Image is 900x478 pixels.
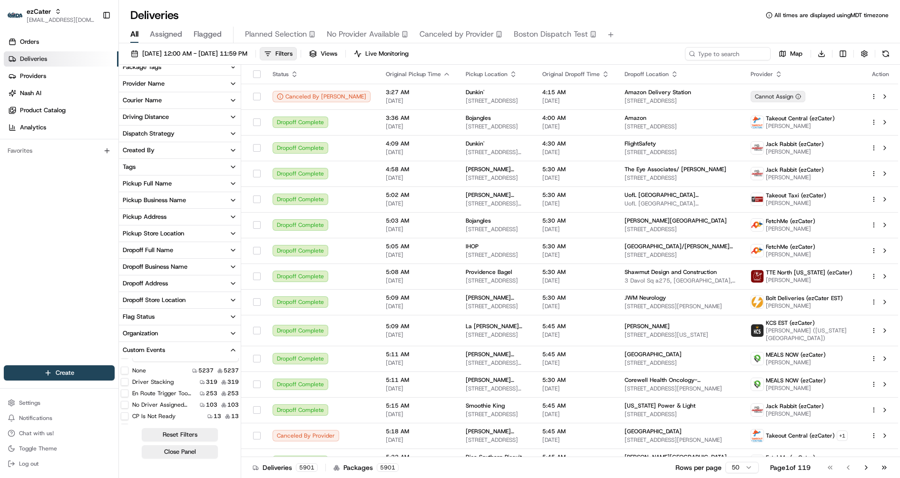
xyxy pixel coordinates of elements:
[20,38,39,46] span: Orders
[466,123,527,130] span: [STREET_ADDRESS]
[751,91,805,102] button: Cannot Assign
[4,120,118,135] a: Analytics
[386,97,450,105] span: [DATE]
[4,396,115,410] button: Settings
[625,277,735,284] span: 3 Davol Sq a275, [GEOGRAPHIC_DATA], [GEOGRAPHIC_DATA]
[466,351,527,358] span: [PERSON_NAME] Doughnuts
[206,378,217,386] span: 319
[386,191,450,199] span: 5:02 AM
[19,414,52,422] span: Notifications
[123,96,162,105] div: Courier Name
[142,49,247,58] span: [DATE] 12:00 AM - [DATE] 11:59 PM
[751,378,763,390] img: melas_now_logo.png
[774,11,889,19] span: All times are displayed using MDT timezone
[386,410,450,418] span: [DATE]
[625,331,735,339] span: [STREET_ADDRESS][US_STATE]
[4,365,115,380] button: Create
[625,114,646,122] span: Amazon
[119,192,241,208] button: Pickup Business Name
[123,279,168,288] div: Dropoff Address
[766,432,835,439] span: Takeout Central (ezCater)
[386,359,450,367] span: [DATE]
[466,70,508,78] span: Pickup Location
[774,47,807,60] button: Map
[766,166,824,174] span: Jack Rabbit (ezCater)
[466,243,479,250] span: IHOP
[123,263,187,271] div: Dropoff Business Name
[119,209,241,225] button: Pickup Address
[386,436,450,444] span: [DATE]
[84,173,104,180] span: [DATE]
[194,29,222,40] span: Flagged
[4,86,118,101] a: Nash AI
[350,47,413,60] button: Live Monitoring
[147,121,173,133] button: See all
[625,359,735,367] span: [STREET_ADDRESS]
[132,367,146,374] label: None
[119,225,241,242] button: Pickup Store Location
[119,342,241,358] button: Custom Events
[766,225,815,233] span: [PERSON_NAME]
[119,142,241,158] button: Created By
[542,351,609,358] span: 5:45 AM
[19,429,54,437] span: Chat with us!
[227,401,239,409] span: 103
[790,49,802,58] span: Map
[132,424,169,431] label: CP Not Ready
[766,251,815,258] span: [PERSON_NAME]
[132,412,176,420] label: CP is not ready
[386,217,450,224] span: 5:03 AM
[625,243,735,250] span: [GEOGRAPHIC_DATA]/[PERSON_NAME][GEOGRAPHIC_DATA]
[227,390,239,397] span: 253
[751,270,763,283] img: tte_north_alabama.png
[119,325,241,341] button: Organization
[542,97,609,105] span: [DATE]
[766,140,824,148] span: Jack Rabbit (ezCater)
[542,88,609,96] span: 4:15 AM
[625,217,727,224] span: [PERSON_NAME][GEOGRAPHIC_DATA]
[119,109,241,125] button: Driving Distance
[879,47,892,60] button: Refresh
[19,173,27,181] img: 1736555255976-a54dd68f-1ca7-489b-9aae-adbdc363a1c4
[466,294,527,302] span: [PERSON_NAME] Restaurant
[29,173,77,180] span: [PERSON_NAME]
[386,114,450,122] span: 3:36 AM
[625,88,691,96] span: Amazon Delivery Station
[119,275,241,292] button: Dropoff Address
[132,378,174,386] label: Driver Stacking
[27,16,95,24] button: [EMAIL_ADDRESS][DOMAIN_NAME]
[123,329,158,338] div: Organization
[542,385,609,392] span: [DATE]
[466,277,527,284] span: [STREET_ADDRESS]
[466,114,491,122] span: Bojangles
[273,91,371,102] button: Canceled By [PERSON_NAME]
[27,7,51,16] button: ezCater
[625,97,735,105] span: [STREET_ADDRESS]
[4,34,118,49] a: Orders
[142,428,218,441] button: Reset Filters
[625,268,717,276] span: Shawmut Design and Construction
[751,296,763,308] img: bolt_logo.png
[84,147,104,155] span: [DATE]
[625,123,735,130] span: [STREET_ADDRESS]
[625,436,735,444] span: [STREET_ADDRESS][PERSON_NAME]
[466,410,527,418] span: [STREET_ADDRESS]
[365,49,409,58] span: Live Monitoring
[119,176,241,192] button: Pickup Full Name
[386,70,441,78] span: Original Pickup Time
[514,29,588,40] span: Boston Dispatch Test
[766,410,824,418] span: [PERSON_NAME]
[542,376,609,384] span: 5:30 AM
[386,225,450,233] span: [DATE]
[625,166,726,173] span: The Eye Associates/ [PERSON_NAME]
[466,428,527,435] span: [PERSON_NAME] Doughnuts
[150,29,182,40] span: Assigned
[123,63,161,71] div: Package Tags
[466,174,527,182] span: [STREET_ADDRESS]
[766,351,826,359] span: MEALS NOW (ezCater)
[466,402,505,410] span: Smoothie King
[542,166,609,173] span: 5:30 AM
[123,246,173,254] div: Dropoff Full Name
[766,384,826,392] span: [PERSON_NAME]
[542,294,609,302] span: 5:30 AM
